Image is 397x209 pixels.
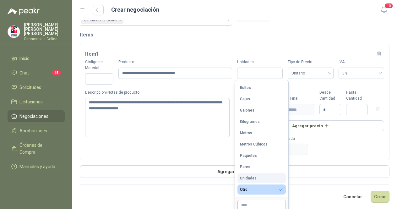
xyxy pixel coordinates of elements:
span: Aprobaciones [19,127,47,134]
div: Paquetes [240,153,257,158]
button: Pares [237,162,286,172]
button: Metros Cúbicos [237,139,286,149]
div: Bultos [240,85,251,90]
span: Unitario [291,69,329,78]
label: Tipo de Precio [288,59,333,65]
span: Licitaciones [19,98,43,105]
a: Negociaciones [8,110,65,122]
div: Desde Cantidad [319,90,341,102]
div: Precio Final [278,96,314,102]
span: close [119,19,122,22]
span: Órdenes de Compra [19,142,59,156]
button: Agregar precio [237,120,384,131]
button: Agregar Item [80,165,389,178]
button: Bultos [237,83,286,93]
a: Solicitudes [8,81,65,93]
a: Licitaciones [8,96,65,108]
span: Negociaciones [19,113,48,120]
h3: Item 1 [85,50,99,58]
div: Kilogramos [240,119,260,124]
button: Crear [371,191,389,203]
img: Logo peakr [8,8,40,15]
span: 0% [342,69,380,78]
span: Manuales y ayuda [19,163,55,170]
div: Otro [240,187,247,192]
a: Manuales y ayuda [8,161,65,173]
h1: Crear negociación [111,5,159,14]
p: Gimnasio La Colina [24,37,65,41]
a: Aprobaciones [8,125,65,137]
button: Otro [237,184,286,195]
span: Gimnasio La Colina [81,16,123,24]
span: Inicio [19,55,30,62]
label: Unidades [237,59,283,65]
label: Producto [118,59,232,65]
div: Pares [240,165,250,169]
div: Galones [240,108,254,113]
span: Gimnasio La Colina [84,17,117,24]
button: Kilogramos [237,117,286,127]
div: Hasta Cantidad [346,90,368,102]
span: 10 [384,3,393,9]
div: Unidades [240,176,257,180]
label: Descripción/Notas de producto [85,90,232,96]
span: Solicitudes [19,84,41,91]
button: Metros [237,128,286,138]
div: Metros Cúbicos [240,142,268,146]
button: Paquetes [237,151,286,161]
img: Company Logo [8,26,20,38]
span: Chat [19,69,29,76]
button: Unidades [237,173,286,183]
a: Inicio [8,52,65,64]
a: Chat15 [8,67,65,79]
h2: Items [80,31,389,39]
a: Órdenes de Compra [8,139,65,158]
div: Metros [240,131,252,135]
button: Galones [237,105,286,115]
button: 10 [378,4,389,16]
label: Código de Material [85,59,113,71]
p: [PERSON_NAME] [PERSON_NAME] [PERSON_NAME] [24,23,65,36]
div: Cajas [240,97,250,101]
label: IVA [339,59,384,65]
span: 15 [52,70,61,75]
button: Cajas [237,94,286,104]
button: Cancelar [340,191,366,203]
